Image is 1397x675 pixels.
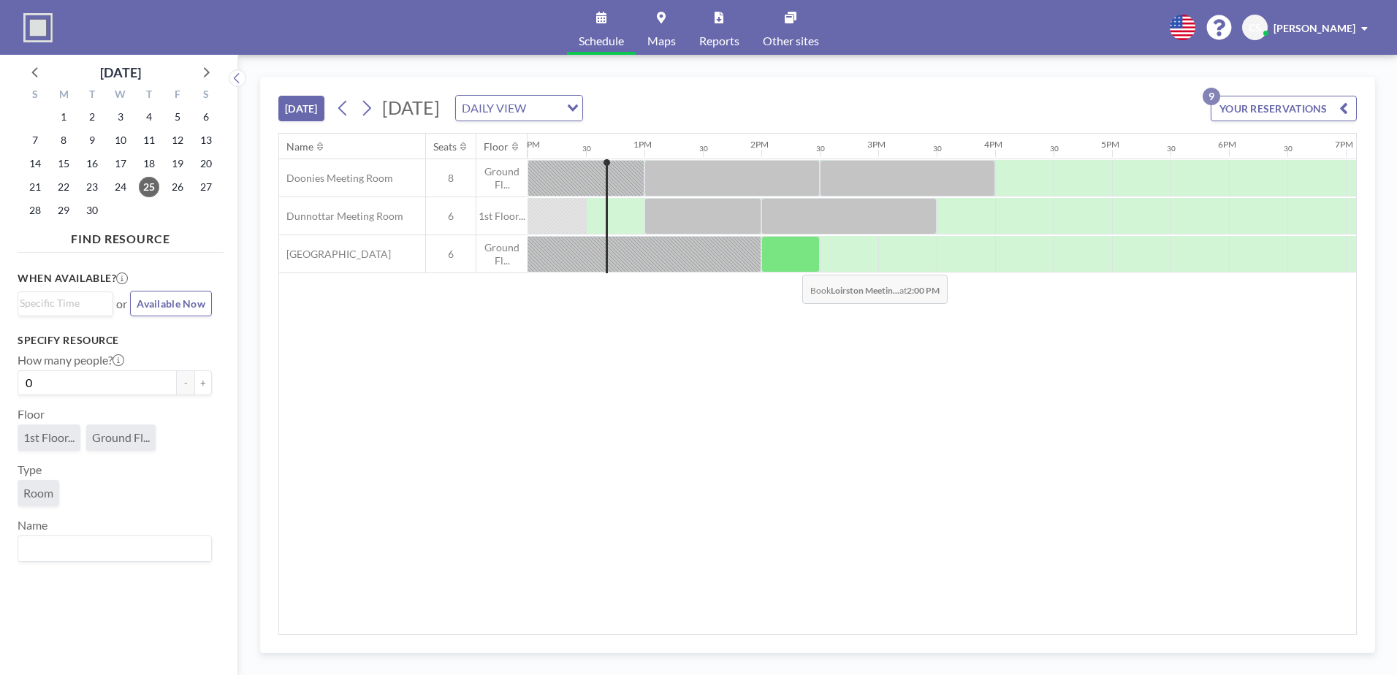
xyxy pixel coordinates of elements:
[100,62,141,83] div: [DATE]
[18,518,47,533] label: Name
[579,35,624,47] span: Schedule
[456,96,582,121] div: Search for option
[907,285,940,296] b: 2:00 PM
[139,107,159,127] span: Thursday, September 4, 2025
[53,107,74,127] span: Monday, September 1, 2025
[1211,96,1357,121] button: YOUR RESERVATIONS9
[278,96,324,121] button: [DATE]
[20,539,203,558] input: Search for option
[18,536,211,561] div: Search for option
[116,297,127,311] span: or
[426,248,476,261] span: 6
[286,140,313,153] div: Name
[196,107,216,127] span: Saturday, September 6, 2025
[130,291,212,316] button: Available Now
[167,153,188,174] span: Friday, September 19, 2025
[167,130,188,150] span: Friday, September 12, 2025
[1274,22,1355,34] span: [PERSON_NAME]
[933,144,942,153] div: 30
[647,35,676,47] span: Maps
[984,139,1002,150] div: 4PM
[53,177,74,197] span: Monday, September 22, 2025
[163,86,191,105] div: F
[82,130,102,150] span: Tuesday, September 9, 2025
[25,130,45,150] span: Sunday, September 7, 2025
[1249,21,1261,34] span: CS
[18,353,124,367] label: How many people?
[279,210,403,223] span: Dunnottar Meeting Room
[633,139,652,150] div: 1PM
[1050,144,1059,153] div: 30
[484,140,509,153] div: Floor
[167,107,188,127] span: Friday, September 5, 2025
[18,334,212,347] h3: Specify resource
[1203,88,1220,105] p: 9
[18,462,42,477] label: Type
[18,407,45,422] label: Floor
[426,172,476,185] span: 8
[1167,144,1176,153] div: 30
[517,139,540,150] div: 12PM
[382,96,440,118] span: [DATE]
[279,248,391,261] span: [GEOGRAPHIC_DATA]
[25,153,45,174] span: Sunday, September 14, 2025
[23,430,75,445] span: 1st Floor...
[110,177,131,197] span: Wednesday, September 24, 2025
[110,130,131,150] span: Wednesday, September 10, 2025
[763,35,819,47] span: Other sites
[53,200,74,221] span: Monday, September 29, 2025
[196,130,216,150] span: Saturday, September 13, 2025
[196,177,216,197] span: Saturday, September 27, 2025
[92,430,150,445] span: Ground Fl...
[82,200,102,221] span: Tuesday, September 30, 2025
[530,99,558,118] input: Search for option
[82,177,102,197] span: Tuesday, September 23, 2025
[582,144,591,153] div: 30
[476,165,528,191] span: Ground Fl...
[23,486,53,500] span: Room
[1284,144,1293,153] div: 30
[750,139,769,150] div: 2PM
[1101,139,1119,150] div: 5PM
[53,130,74,150] span: Monday, September 8, 2025
[139,177,159,197] span: Thursday, September 25, 2025
[110,107,131,127] span: Wednesday, September 3, 2025
[20,295,104,311] input: Search for option
[78,86,107,105] div: T
[82,153,102,174] span: Tuesday, September 16, 2025
[82,107,102,127] span: Tuesday, September 2, 2025
[426,210,476,223] span: 6
[867,139,886,150] div: 3PM
[177,370,194,395] button: -
[110,153,131,174] span: Wednesday, September 17, 2025
[476,241,528,267] span: Ground Fl...
[25,200,45,221] span: Sunday, September 28, 2025
[433,140,457,153] div: Seats
[194,370,212,395] button: +
[134,86,163,105] div: T
[699,144,708,153] div: 30
[459,99,529,118] span: DAILY VIEW
[699,35,739,47] span: Reports
[476,210,528,223] span: 1st Floor...
[18,292,113,314] div: Search for option
[21,86,50,105] div: S
[831,285,899,296] b: Loirston Meetin...
[802,275,948,304] span: Book at
[50,86,78,105] div: M
[279,172,393,185] span: Doonies Meeting Room
[137,297,205,310] span: Available Now
[53,153,74,174] span: Monday, September 15, 2025
[23,13,53,42] img: organization-logo
[196,153,216,174] span: Saturday, September 20, 2025
[107,86,135,105] div: W
[1335,139,1353,150] div: 7PM
[18,226,224,246] h4: FIND RESOURCE
[191,86,220,105] div: S
[816,144,825,153] div: 30
[1218,139,1236,150] div: 6PM
[25,177,45,197] span: Sunday, September 21, 2025
[139,130,159,150] span: Thursday, September 11, 2025
[167,177,188,197] span: Friday, September 26, 2025
[139,153,159,174] span: Thursday, September 18, 2025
